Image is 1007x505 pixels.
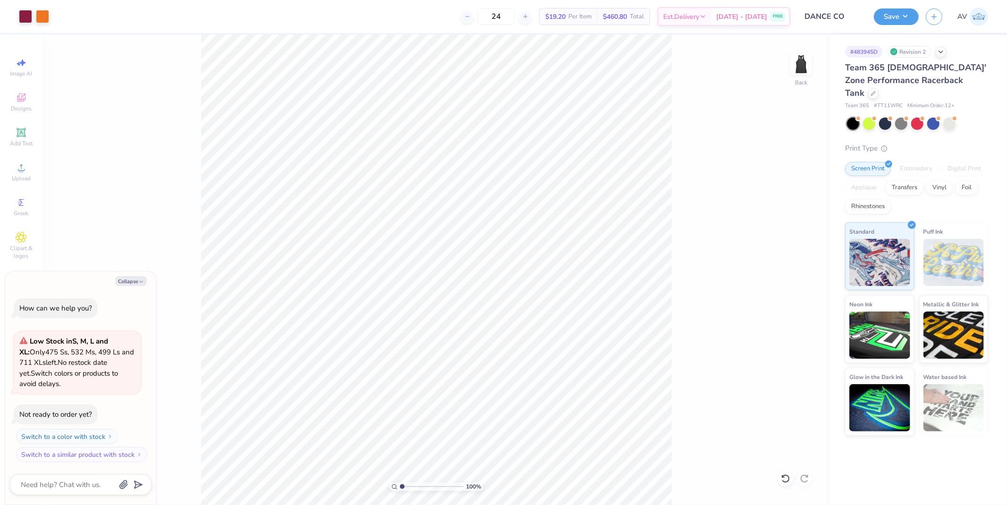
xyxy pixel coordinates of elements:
img: Metallic & Glitter Ink [923,311,984,359]
img: Switch to a color with stock [107,434,113,439]
div: Applique [845,181,883,195]
div: How can we help you? [19,303,92,313]
div: Transfers [886,181,923,195]
span: Team 365 [DEMOGRAPHIC_DATA]' Zone Performance Racerback Tank [845,62,986,99]
div: Back [795,78,807,87]
img: Back [792,55,811,74]
strong: Low Stock in S, M, L and XL : [19,337,108,357]
span: Upload [12,175,31,182]
button: Collapse [115,276,147,286]
button: Save [874,8,919,25]
span: Team 365 [845,102,869,110]
button: Switch to a similar product with stock [16,447,147,462]
input: Untitled Design [797,7,867,26]
div: Print Type [845,143,988,154]
span: Clipart & logos [5,244,38,260]
img: Standard [849,239,910,286]
span: Designs [11,105,32,112]
div: # 483945D [845,46,883,58]
div: Not ready to order yet? [19,410,92,419]
span: Add Text [10,140,33,147]
a: AV [957,8,988,26]
img: Glow in the Dark Ink [849,384,910,431]
span: # TT11WRC [874,102,903,110]
span: Total [630,12,644,22]
img: Water based Ink [923,384,984,431]
span: Only 475 Ss, 532 Ms, 499 Ls and 711 XLs left. Switch colors or products to avoid delays. [19,337,134,388]
div: Embroidery [894,162,939,176]
img: Neon Ink [849,311,910,359]
input: – – [478,8,515,25]
div: Rhinestones [845,200,891,214]
span: [DATE] - [DATE] [716,12,767,22]
span: Greek [14,210,29,217]
div: Digital Print [941,162,987,176]
img: Switch to a similar product with stock [136,452,142,457]
img: Puff Ink [923,239,984,286]
span: 100 % [466,482,481,491]
span: Per Item [568,12,592,22]
span: AV [957,11,967,22]
span: Image AI [10,70,33,77]
div: Vinyl [926,181,953,195]
span: Neon Ink [849,299,872,309]
button: Switch to a color with stock [16,429,118,444]
span: Water based Ink [923,372,967,382]
div: Revision 2 [888,46,931,58]
span: Metallic & Glitter Ink [923,299,979,309]
span: $19.20 [545,12,566,22]
span: $460.80 [603,12,627,22]
img: Aargy Velasco [970,8,988,26]
span: No restock date yet. [19,358,107,378]
div: Foil [956,181,978,195]
span: Standard [849,227,874,236]
span: Puff Ink [923,227,943,236]
span: Minimum Order: 12 + [907,102,955,110]
span: Glow in the Dark Ink [849,372,903,382]
div: Screen Print [845,162,891,176]
span: Est. Delivery [663,12,699,22]
span: FREE [773,13,783,20]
